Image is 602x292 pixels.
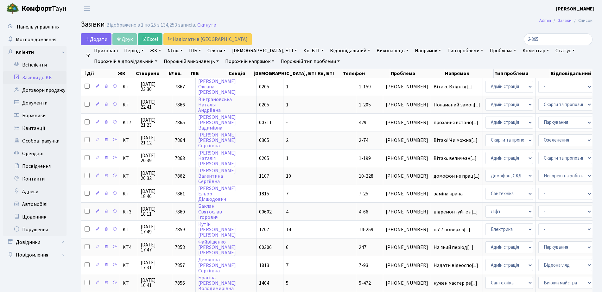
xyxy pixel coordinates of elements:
[259,262,269,269] span: 1813
[141,135,169,145] span: [DATE] 21:12
[434,173,480,180] span: домофон не прац[...]
[434,280,477,287] span: нужен мастер ре[...]
[6,3,19,15] img: logo.png
[259,280,269,287] span: 1404
[161,56,221,67] a: Порожній виконавець
[3,71,67,84] a: Заявки до КК
[175,244,185,251] span: 7858
[259,226,269,233] span: 1707
[122,45,146,56] a: Період
[141,117,169,128] span: [DATE] 21:23
[123,263,135,268] span: КТ
[198,78,236,96] a: [PERSON_NAME]Оксана[PERSON_NAME]
[286,101,288,108] span: 1
[286,208,288,215] span: 4
[390,69,444,78] th: Проблема
[16,36,56,43] span: Мої повідомлення
[81,69,117,78] th: Дії
[175,262,185,269] span: 7857
[3,59,67,71] a: Всі клієнти
[3,198,67,211] a: Автомобілі
[286,244,288,251] span: 6
[412,45,444,56] a: Напрямок
[386,227,428,232] span: [PHONE_NUMBER]
[572,17,592,24] li: Список
[106,22,196,28] div: Відображено з 1 по 25 з 134,253 записів.
[386,191,428,196] span: [PHONE_NUMBER]
[198,131,236,149] a: [PERSON_NAME][PERSON_NAME]Сергіївна
[494,69,550,78] th: Тип проблеми
[230,45,300,56] a: [DEMOGRAPHIC_DATA], БТІ
[123,227,135,232] span: КТ
[386,263,428,268] span: [PHONE_NUMBER]
[3,236,67,249] a: Довідники
[359,244,366,251] span: 247
[445,45,486,56] a: Тип проблеми
[434,155,477,162] span: Вітаю. величезн[...]
[3,160,67,173] a: Посвідчення
[386,245,428,250] span: [PHONE_NUMBER]
[286,280,288,287] span: 5
[123,191,135,196] span: КТ
[434,137,478,144] span: Вітаю! Чи можна[...]
[301,45,326,56] a: Кв, БТІ
[141,260,169,270] span: [DATE] 17:31
[553,45,577,56] a: Статус
[359,280,371,287] span: 5-472
[342,69,390,78] th: Телефон
[259,137,269,144] span: 0305
[175,83,185,90] span: 7867
[198,96,232,114] a: ВінграновськаНаталіяАндріївна
[3,147,67,160] a: Орендарі
[386,156,428,161] span: [PHONE_NUMBER]
[386,138,428,143] span: [PHONE_NUMBER]
[92,45,120,56] a: Приховані
[3,223,67,236] a: Порушення
[17,23,60,30] span: Панель управління
[3,122,67,135] a: Квитанції
[286,226,291,233] span: 14
[259,83,269,90] span: 0205
[434,191,480,196] span: заміна крана
[539,17,551,24] a: Admin
[259,119,272,126] span: 00711
[198,257,236,274] a: Демідова[PERSON_NAME]Сергіївна
[141,224,169,234] span: [DATE] 17:49
[286,119,288,126] span: -
[259,244,272,251] span: 00306
[286,83,288,90] span: 1
[190,69,228,78] th: ПІБ
[434,83,473,90] span: Вітаю. Вхідні д[...]
[175,137,185,144] span: 7864
[317,69,342,78] th: Кв, БТІ
[123,102,135,107] span: КТ
[286,173,291,180] span: 10
[123,245,135,250] span: КТ4
[556,5,594,12] b: [PERSON_NAME]
[558,17,572,24] a: Заявки
[198,221,236,238] a: Кутін[PERSON_NAME][PERSON_NAME]
[175,190,185,197] span: 7861
[123,84,135,89] span: КТ
[198,185,236,203] a: [PERSON_NAME]ЕльорДілшодович
[524,33,592,45] input: Пошук...
[386,174,428,179] span: [PHONE_NUMBER]
[434,101,480,108] span: Поламаний замок[...]
[286,155,288,162] span: 1
[374,45,411,56] a: Виконавець
[259,208,272,215] span: 00602
[92,56,160,67] a: Порожній відповідальний
[386,281,428,286] span: [PHONE_NUMBER]
[175,101,185,108] span: 7866
[175,226,185,233] span: 7859
[123,156,135,161] span: КТ
[359,119,366,126] span: 429
[359,173,373,180] span: 10-228
[286,262,288,269] span: 7
[168,69,190,78] th: № вх.
[81,33,111,45] a: Додати
[141,99,169,110] span: [DATE] 22:41
[3,84,67,97] a: Договори продажу
[135,69,168,78] th: Створено
[81,19,105,30] span: Заявки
